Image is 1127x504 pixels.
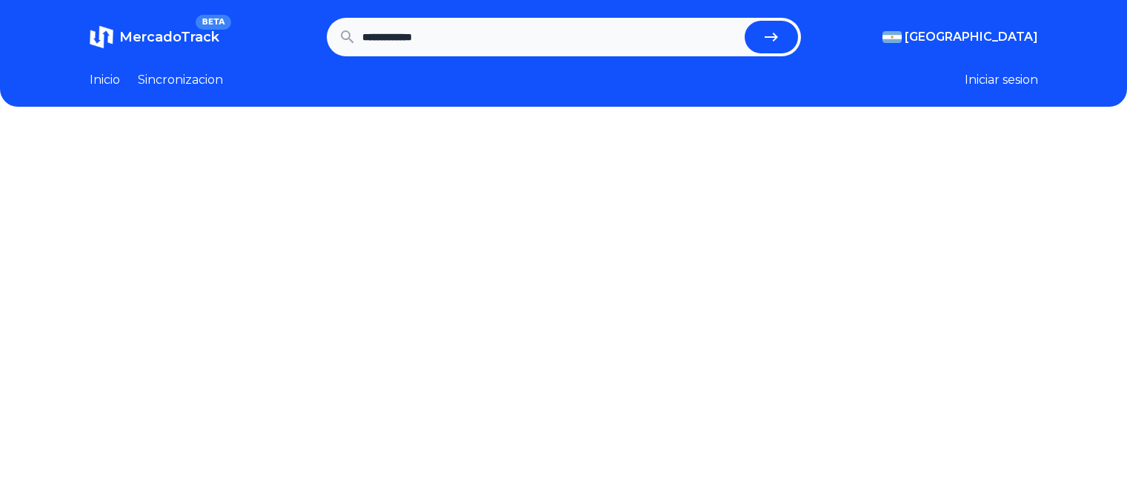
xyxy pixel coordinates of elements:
[138,71,223,89] a: Sincronizacion
[965,71,1038,89] button: Iniciar sesion
[119,29,219,45] span: MercadoTrack
[90,25,113,49] img: MercadoTrack
[882,28,1038,46] button: [GEOGRAPHIC_DATA]
[90,71,120,89] a: Inicio
[90,25,219,49] a: MercadoTrackBETA
[882,31,902,43] img: Argentina
[196,15,230,30] span: BETA
[905,28,1038,46] span: [GEOGRAPHIC_DATA]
